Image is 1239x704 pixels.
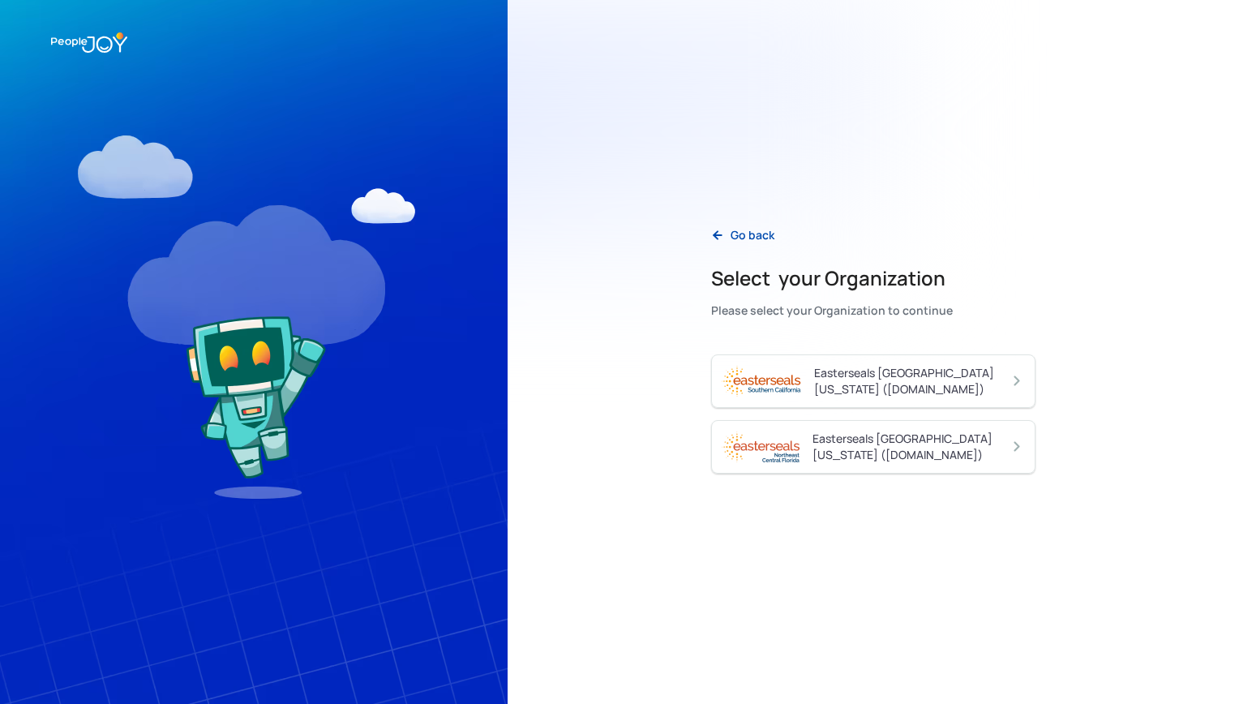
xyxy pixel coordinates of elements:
[711,265,953,291] h2: Select your Organization
[711,299,953,322] div: Please select your Organization to continue
[731,227,774,243] div: Go back
[814,365,1009,397] div: Easterseals [GEOGRAPHIC_DATA][US_STATE] ([DOMAIN_NAME])
[698,219,787,252] a: Go back
[812,431,1009,463] div: Easterseals [GEOGRAPHIC_DATA][US_STATE] ([DOMAIN_NAME])
[711,354,1035,408] a: Easterseals [GEOGRAPHIC_DATA][US_STATE] ([DOMAIN_NAME])
[711,420,1035,474] a: Easterseals [GEOGRAPHIC_DATA][US_STATE] ([DOMAIN_NAME])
